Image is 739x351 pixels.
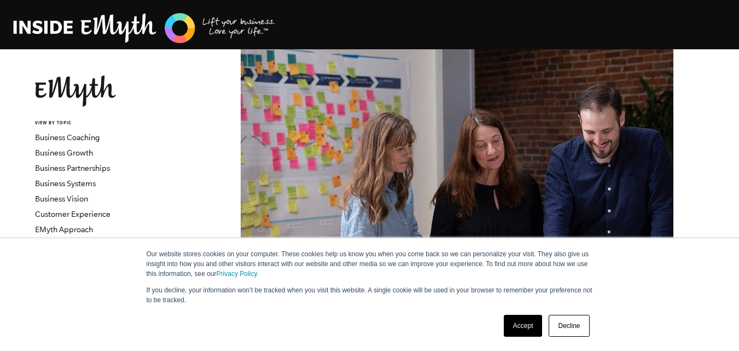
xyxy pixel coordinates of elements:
[35,133,100,142] a: Business Coaching
[147,249,593,279] p: Our website stores cookies on your computer. These cookies help us know you when you come back so...
[35,164,110,172] a: Business Partnerships
[549,315,589,337] a: Decline
[35,210,110,218] a: Customer Experience
[35,148,93,157] a: Business Growth
[35,194,88,203] a: Business Vision
[35,120,167,127] h6: VIEW BY TOPIC
[35,179,96,188] a: Business Systems
[13,11,276,45] img: EMyth Business Coaching
[35,225,93,234] a: EMyth Approach
[35,76,116,107] img: EMyth
[147,285,593,305] p: If you decline, your information won’t be tracked when you visit this website. A single cookie wi...
[217,270,257,278] a: Privacy Policy
[504,315,543,337] a: Accept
